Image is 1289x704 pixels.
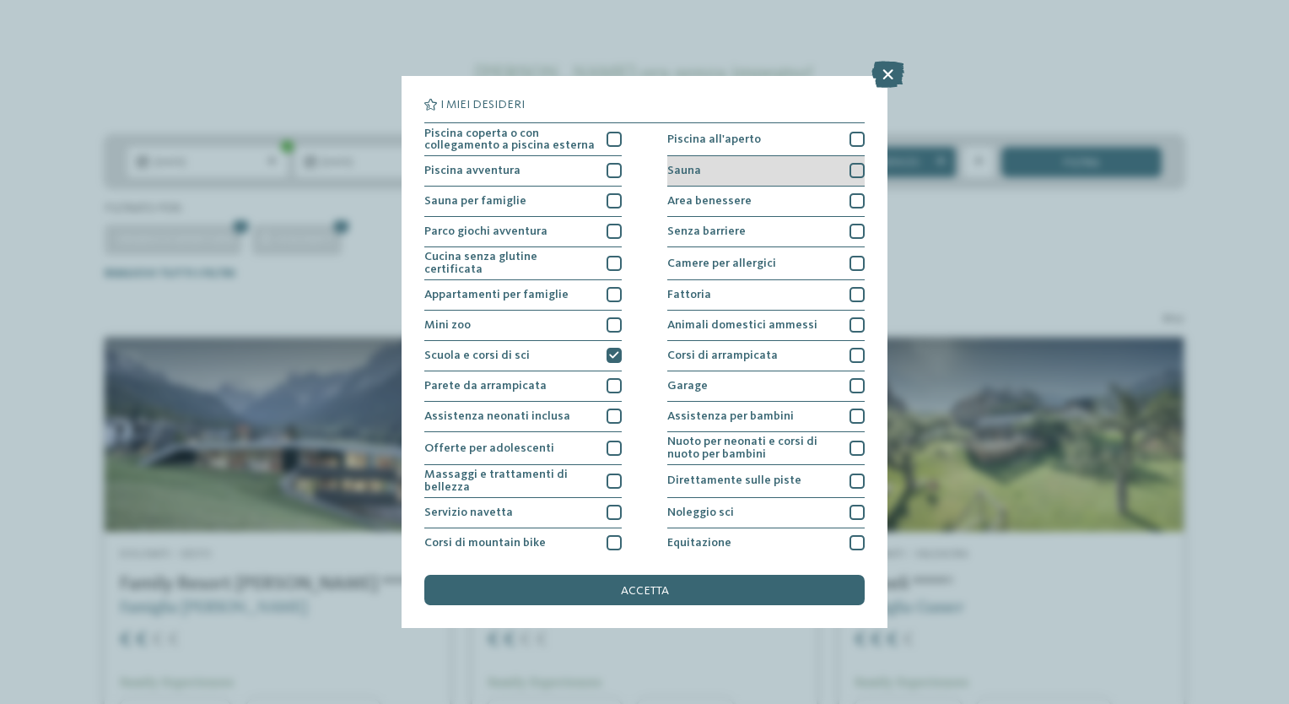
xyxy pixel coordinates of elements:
[424,349,530,361] span: Scuola e corsi di sci
[424,506,513,518] span: Servizio navetta
[424,537,546,549] span: Corsi di mountain bike
[667,225,746,237] span: Senza barriere
[424,195,526,207] span: Sauna per famiglie
[667,436,839,460] span: Nuoto per neonati e corsi di nuoto per bambini
[424,410,570,422] span: Assistenza neonati inclusa
[424,380,547,392] span: Parete da arrampicata
[621,585,669,597] span: accetta
[424,319,471,331] span: Mini zoo
[667,349,778,361] span: Corsi di arrampicata
[424,289,569,301] span: Appartamenti per famiglie
[667,380,708,392] span: Garage
[440,99,525,111] span: I miei desideri
[667,195,752,207] span: Area benessere
[424,251,596,275] span: Cucina senza glutine certificata
[667,474,801,486] span: Direttamente sulle piste
[424,165,520,176] span: Piscina avventura
[667,506,734,518] span: Noleggio sci
[424,442,554,454] span: Offerte per adolescenti
[667,165,701,176] span: Sauna
[424,468,596,493] span: Massaggi e trattamenti di bellezza
[667,257,776,269] span: Camere per allergici
[667,133,761,145] span: Piscina all'aperto
[667,537,731,549] span: Equitazione
[424,127,596,152] span: Piscina coperta o con collegamento a piscina esterna
[667,289,711,301] span: Fattoria
[667,410,794,422] span: Assistenza per bambini
[424,225,547,237] span: Parco giochi avventura
[667,319,817,331] span: Animali domestici ammessi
